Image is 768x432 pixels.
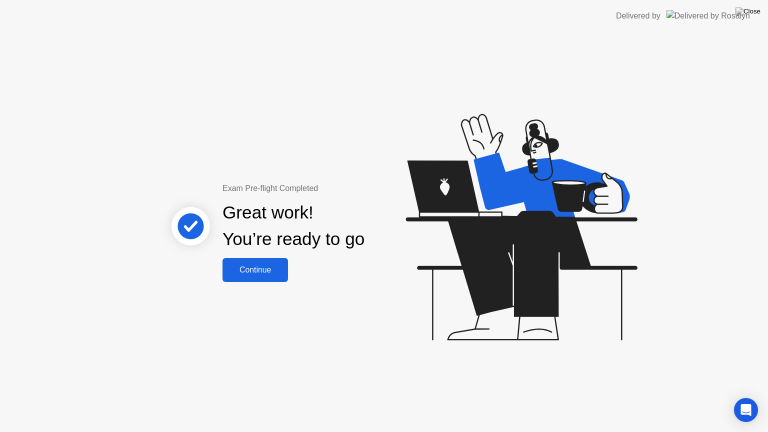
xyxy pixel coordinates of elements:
[666,10,750,21] img: Delivered by Rosalyn
[225,265,285,274] div: Continue
[222,258,288,282] button: Continue
[222,199,364,252] div: Great work! You’re ready to go
[734,398,758,422] div: Open Intercom Messenger
[616,10,660,22] div: Delivered by
[735,7,760,15] img: Close
[222,182,429,194] div: Exam Pre-flight Completed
